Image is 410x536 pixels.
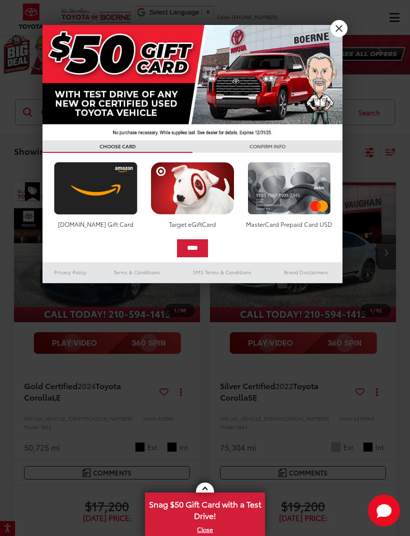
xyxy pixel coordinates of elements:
[148,162,236,215] img: targetcard.png
[42,140,192,153] h3: CHOOSE CARD
[192,140,342,153] h3: CONFIRM INFO
[51,220,140,228] div: [DOMAIN_NAME] Gift Card
[245,220,333,228] div: MasterCard Prepaid Card USD
[51,162,140,215] img: amazoncard.png
[98,266,175,278] a: Terms & Conditions
[175,266,269,278] a: SMS Terms & Conditions
[269,266,342,278] a: Brand Disclaimers
[245,162,333,215] img: mastercard.png
[368,495,400,527] svg: Start Chat
[148,220,236,228] div: Target eGiftCard
[42,266,98,278] a: Privacy Policy
[368,495,400,527] button: Toggle Chat Window
[146,494,264,524] span: Snag $50 Gift Card with a Test Drive!
[42,25,342,140] img: 42635_top_851395.jpg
